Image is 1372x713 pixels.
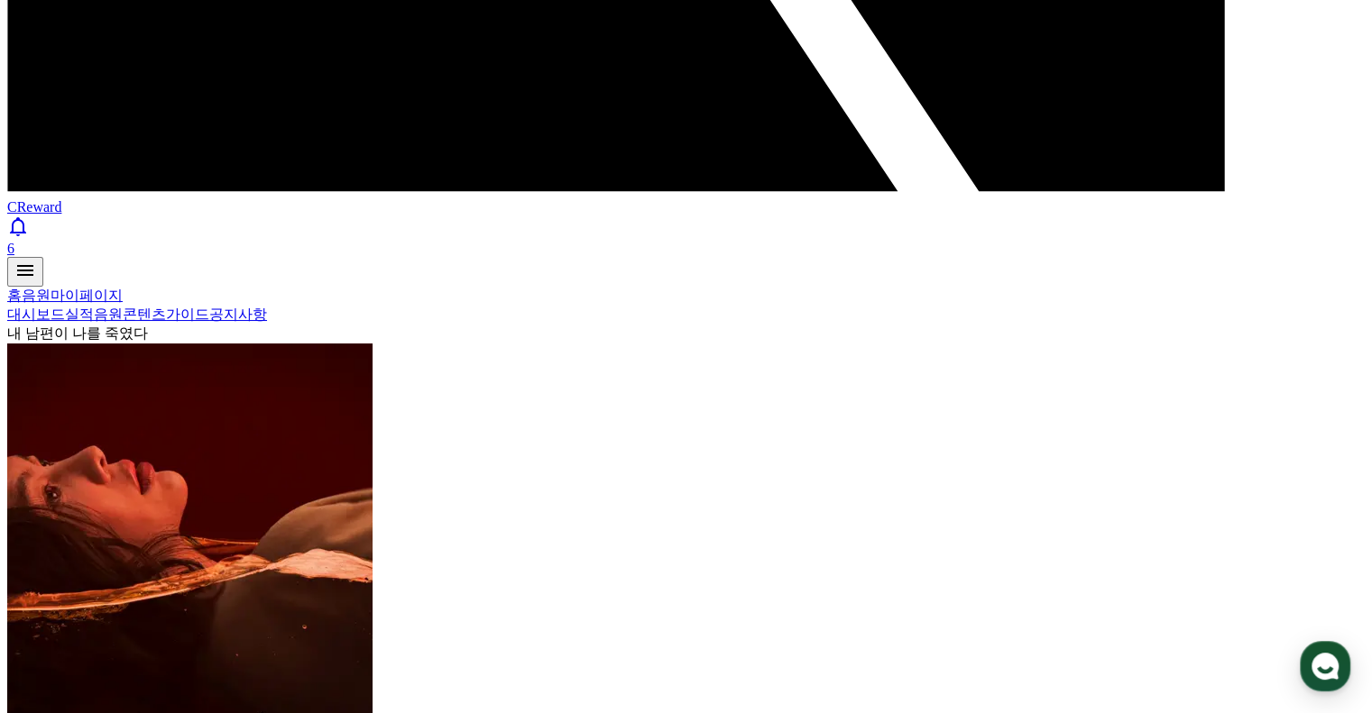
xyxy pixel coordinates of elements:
div: 6 [7,241,1365,257]
a: 음원 [94,306,123,322]
div: 내 남편이 나를 죽였다 [7,325,1365,343]
span: 대화 [165,591,187,606]
a: 설정 [233,563,346,608]
a: 음원 [22,288,51,303]
a: 홈 [5,563,119,608]
span: CReward [7,199,61,215]
a: 공지사항 [209,306,267,322]
a: 가이드 [166,306,209,322]
a: 홈 [7,288,22,303]
a: 대시보드 [7,306,65,322]
a: 콘텐츠 [123,306,166,322]
a: 실적 [65,306,94,322]
span: 설정 [279,590,300,605]
a: CReward [7,183,1365,215]
a: 6 [7,215,1365,257]
a: 대화 [119,563,233,608]
a: 마이페이지 [51,288,123,303]
span: 홈 [57,590,68,605]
